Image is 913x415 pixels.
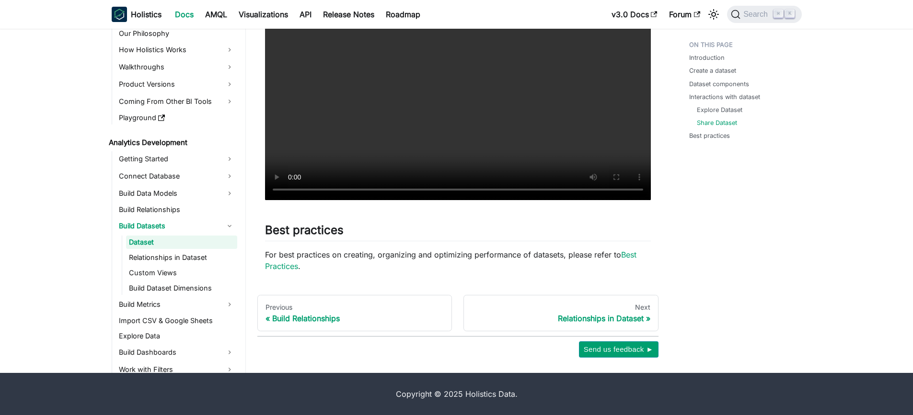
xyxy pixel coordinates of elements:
[116,77,237,92] a: Product Versions
[106,136,237,149] a: Analytics Development
[233,7,294,22] a: Visualizations
[112,7,162,22] a: HolisticsHolistics
[294,7,317,22] a: API
[697,105,742,114] a: Explore Dataset
[116,329,237,343] a: Explore Data
[116,314,237,327] a: Import CSV & Google Sheets
[169,7,199,22] a: Docs
[126,236,237,249] a: Dataset
[579,341,659,358] button: Send us feedback ►
[727,6,801,23] button: Search (Command+K)
[774,10,783,18] kbd: ⌘
[152,388,762,400] div: Copyright © 2025 Holistics Data.
[706,7,721,22] button: Switch between dark and light mode (currently light mode)
[266,303,444,312] div: Previous
[257,295,452,331] a: PreviousBuild Relationships
[689,53,725,62] a: Introduction
[472,303,650,312] div: Next
[380,7,426,22] a: Roadmap
[606,7,663,22] a: v3.0 Docs
[116,218,237,234] a: Build Datasets
[689,66,736,75] a: Create a dataset
[257,295,659,331] nav: Docs pages
[116,168,237,184] a: Connect Database
[116,362,237,377] a: Work with Filters
[265,223,651,241] h2: Best practices
[131,9,162,20] b: Holistics
[697,118,737,127] a: Share Dataset
[126,251,237,264] a: Relationships in Dataset
[116,151,237,167] a: Getting Started
[126,281,237,295] a: Build Dataset Dimensions
[689,79,749,89] a: Dataset components
[584,343,654,356] span: Send us feedback ►
[116,203,237,216] a: Build Relationships
[126,266,237,280] a: Custom Views
[689,92,760,101] a: Interactions with dataset
[116,42,237,57] a: How Holistics Works
[266,314,444,323] div: Build Relationships
[116,186,237,201] a: Build Data Models
[112,7,127,22] img: Holistics
[689,131,730,140] a: Best practices
[472,314,650,323] div: Relationships in Dataset
[116,111,237,124] a: Playground
[116,345,237,360] a: Build Dashboards
[663,7,706,22] a: Forum
[116,94,237,109] a: Coming From Other BI Tools
[463,295,659,331] a: NextRelationships in Dataset
[740,10,774,19] span: Search
[116,59,237,75] a: Walkthroughs
[785,10,795,18] kbd: K
[116,27,237,40] a: Our Philosophy
[199,7,233,22] a: AMQL
[265,249,651,272] p: For best practices on creating, organizing and optimizing performance of datasets, please refer to .
[317,7,380,22] a: Release Notes
[116,297,237,312] a: Build Metrics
